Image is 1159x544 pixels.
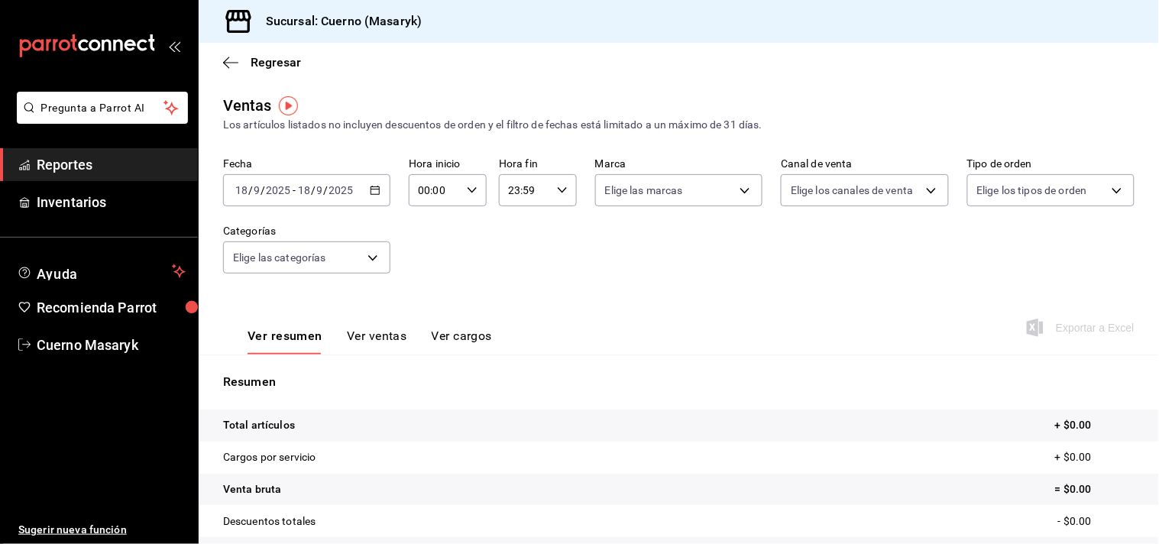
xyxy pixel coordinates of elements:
[11,111,188,127] a: Pregunta a Parrot AI
[248,184,253,196] span: /
[1055,481,1135,497] p: = $0.00
[37,297,186,318] span: Recomienda Parrot
[223,513,316,529] p: Descuentos totales
[967,159,1135,170] label: Tipo de orden
[223,449,316,465] p: Cargos por servicio
[223,159,390,170] label: Fecha
[1055,449,1135,465] p: + $0.00
[223,373,1135,391] p: Resumen
[254,12,422,31] h3: Sucursal: Cuerno (Masaryk)
[297,184,311,196] input: --
[17,92,188,124] button: Pregunta a Parrot AI
[248,329,322,355] button: Ver resumen
[261,184,265,196] span: /
[248,329,492,355] div: navigation tabs
[223,117,1135,133] div: Los artículos listados no incluyen descuentos de orden y el filtro de fechas está limitado a un m...
[1055,417,1135,433] p: + $0.00
[279,96,298,115] img: Tooltip marker
[324,184,329,196] span: /
[595,159,762,170] label: Marca
[977,183,1087,198] span: Elige los tipos de orden
[253,184,261,196] input: --
[311,184,316,196] span: /
[791,183,913,198] span: Elige los canales de venta
[265,184,291,196] input: ----
[251,55,301,70] span: Regresar
[223,226,390,237] label: Categorías
[409,159,487,170] label: Hora inicio
[37,262,166,280] span: Ayuda
[168,40,180,52] button: open_drawer_menu
[293,184,296,196] span: -
[432,329,493,355] button: Ver cargos
[499,159,577,170] label: Hora fin
[781,159,948,170] label: Canal de venta
[223,417,295,433] p: Total artículos
[223,481,281,497] p: Venta bruta
[37,192,186,212] span: Inventarios
[223,55,301,70] button: Regresar
[329,184,354,196] input: ----
[316,184,324,196] input: --
[37,335,186,355] span: Cuerno Masaryk
[223,94,272,117] div: Ventas
[1058,513,1135,529] p: - $0.00
[347,329,407,355] button: Ver ventas
[18,522,186,538] span: Sugerir nueva función
[41,100,164,116] span: Pregunta a Parrot AI
[233,250,326,265] span: Elige las categorías
[235,184,248,196] input: --
[37,154,186,175] span: Reportes
[605,183,683,198] span: Elige las marcas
